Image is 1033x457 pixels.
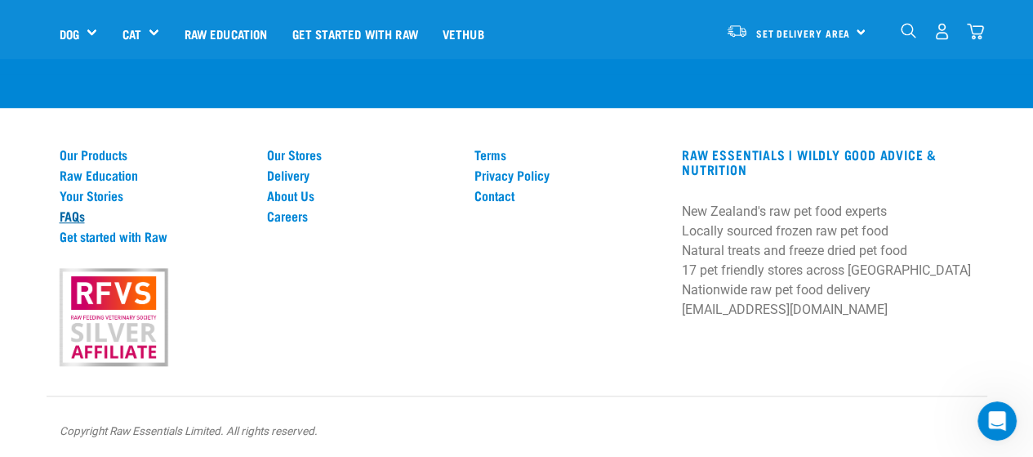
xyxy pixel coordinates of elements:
[682,202,973,320] p: New Zealand's raw pet food experts Locally sourced frozen raw pet food Natural treats and freeze ...
[60,147,247,162] a: Our Products
[122,25,140,43] a: Cat
[756,30,851,36] span: Set Delivery Area
[60,229,247,244] a: Get started with Raw
[267,208,455,223] a: Careers
[967,23,984,40] img: home-icon@2x.png
[267,147,455,162] a: Our Stores
[901,23,916,38] img: home-icon-1@2x.png
[60,188,247,203] a: Your Stories
[52,266,175,369] img: rfvs.png
[474,147,662,162] a: Terms
[60,208,247,223] a: FAQs
[267,168,455,182] a: Delivery
[977,401,1017,441] iframe: Intercom live chat
[60,25,79,43] a: Dog
[726,24,748,38] img: van-moving.png
[933,23,951,40] img: user.png
[60,424,318,437] em: Copyright Raw Essentials Limited. All rights reserved.
[60,168,247,182] a: Raw Education
[474,168,662,182] a: Privacy Policy
[682,147,973,177] h3: RAW ESSENTIALS | Wildly Good Advice & Nutrition
[267,188,455,203] a: About Us
[430,1,496,66] a: Vethub
[171,1,279,66] a: Raw Education
[280,1,430,66] a: Get started with Raw
[474,188,662,203] a: Contact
